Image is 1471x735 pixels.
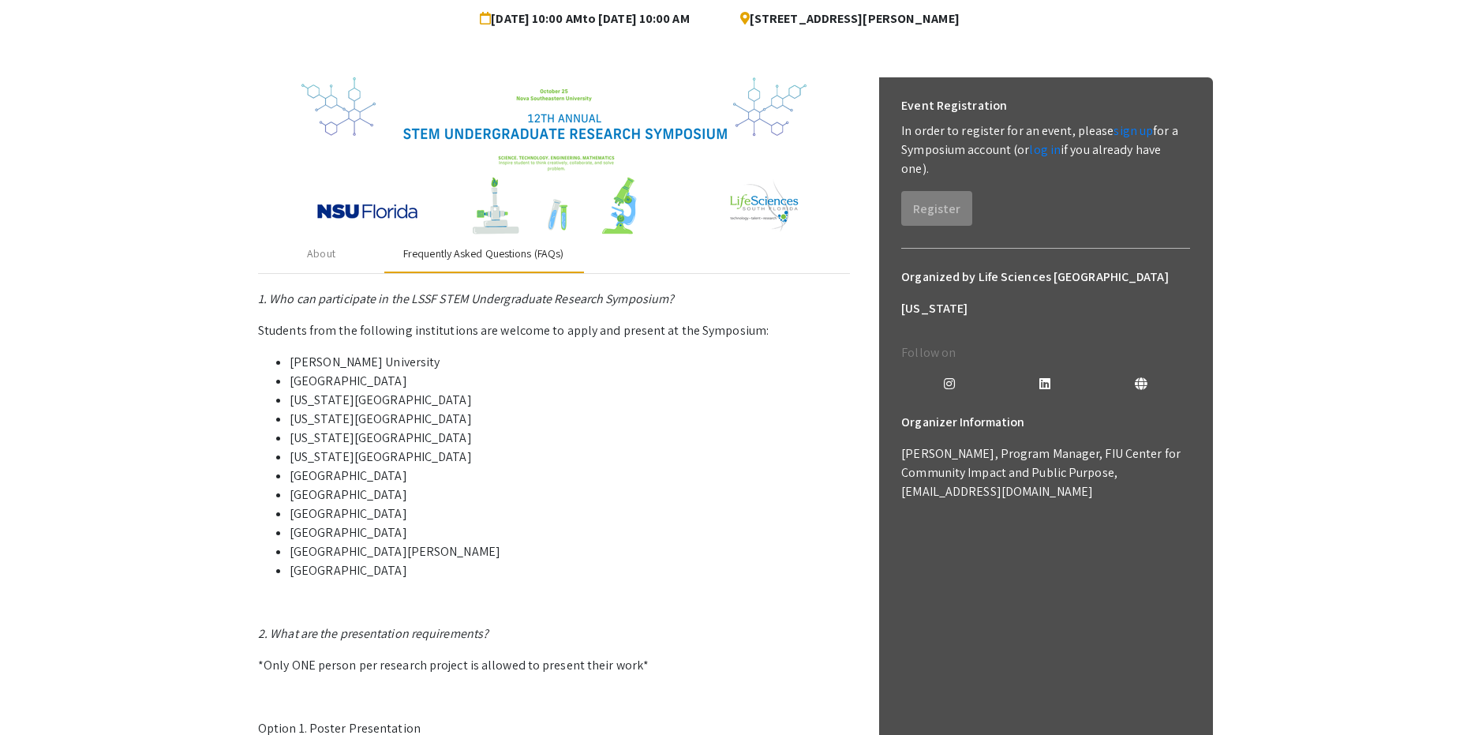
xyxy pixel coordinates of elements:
[258,321,850,340] p: Students from the following institutions are welcome to apply and present at the Symposium:
[901,90,1007,122] h6: Event Registration
[290,429,850,448] li: [US_STATE][GEOGRAPHIC_DATA]
[1114,122,1153,139] a: sign up
[12,664,67,723] iframe: Chat
[290,504,850,523] li: [GEOGRAPHIC_DATA]
[403,246,563,262] div: Frequently Asked Questions (FAQs)
[901,122,1190,178] p: In order to register for an event, please for a Symposium account (or if you already have one).
[290,410,850,429] li: [US_STATE][GEOGRAPHIC_DATA]
[728,3,960,35] span: [STREET_ADDRESS][PERSON_NAME]
[290,523,850,542] li: [GEOGRAPHIC_DATA]
[901,191,972,226] button: Register
[301,77,807,235] img: 32153a09-f8cb-4114-bf27-cfb6bc84fc69.png
[307,246,335,262] div: About
[258,656,850,675] p: *Only ONE person per research project is allowed to present their work*
[290,542,850,561] li: [GEOGRAPHIC_DATA][PERSON_NAME]
[901,261,1190,324] h6: Organized by Life Sciences [GEOGRAPHIC_DATA][US_STATE]
[290,372,850,391] li: [GEOGRAPHIC_DATA]
[290,353,850,372] li: [PERSON_NAME] University
[480,3,695,35] span: [DATE] 10:00 AM to [DATE] 10:00 AM
[901,444,1190,501] p: [PERSON_NAME], Program Manager, FIU Center for Community Impact and Public Purpose, [EMAIL_ADDRES...
[258,291,674,307] em: 1. Who can participate in the LSSF STEM Undergraduate Research Symposium?
[290,391,850,410] li: [US_STATE][GEOGRAPHIC_DATA]
[258,625,488,642] em: 2. What are the presentation requirements?
[901,343,1190,362] p: Follow on
[290,561,850,580] li: [GEOGRAPHIC_DATA]
[290,448,850,467] li: [US_STATE][GEOGRAPHIC_DATA]
[290,486,850,504] li: [GEOGRAPHIC_DATA]
[901,407,1190,438] h6: Organizer Information
[290,467,850,486] li: [GEOGRAPHIC_DATA]
[1029,141,1061,158] a: log in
